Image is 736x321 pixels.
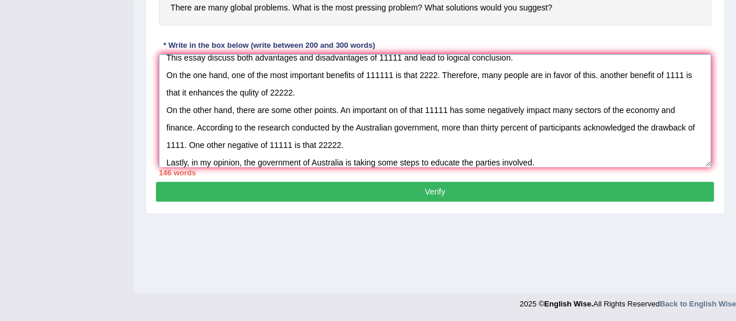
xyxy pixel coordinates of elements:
div: * Write in the box below (write between 200 and 300 words) [159,40,379,51]
div: 2025 © All Rights Reserved [520,292,736,309]
button: Verify [156,182,714,202]
a: Back to English Wise [660,299,736,308]
div: 146 words [159,167,711,178]
strong: English Wise. [544,299,593,308]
